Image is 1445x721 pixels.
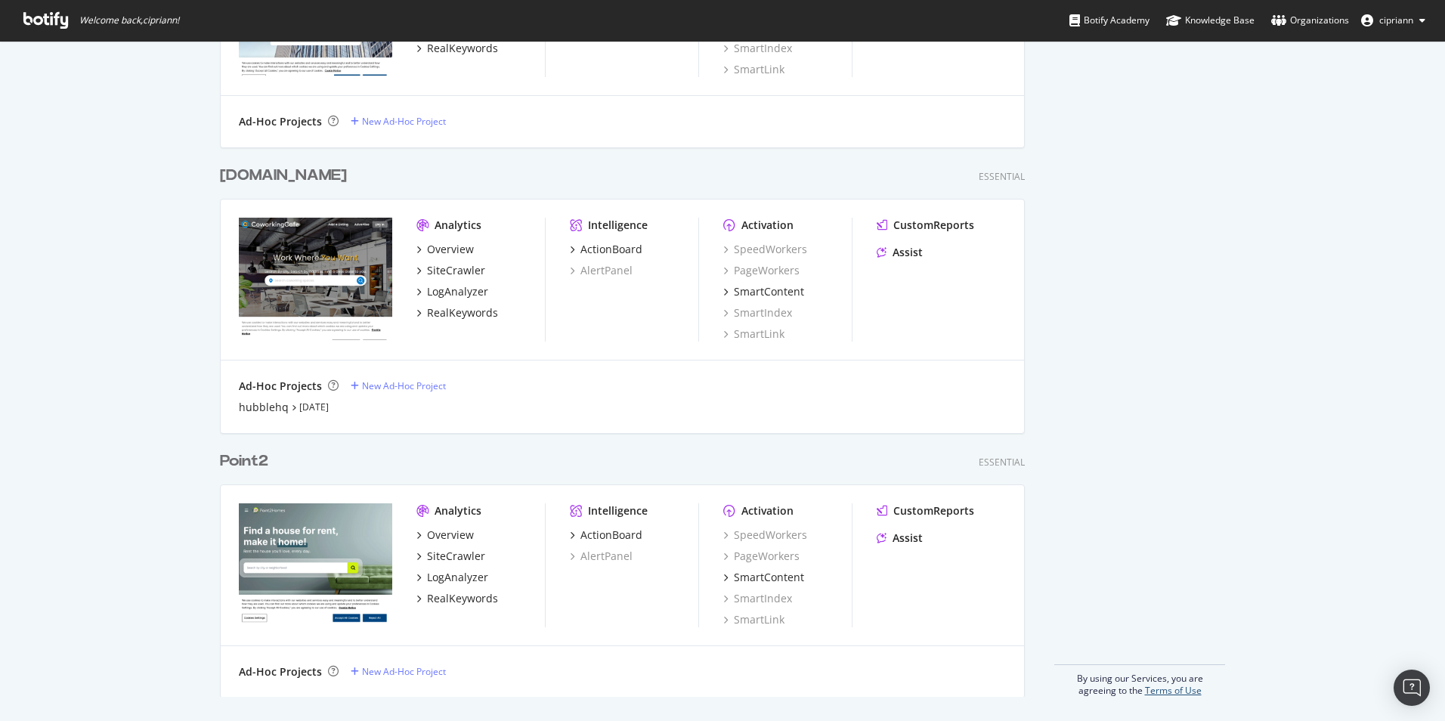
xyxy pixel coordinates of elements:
a: LogAnalyzer [416,570,488,585]
div: Analytics [435,503,481,518]
a: PageWorkers [723,549,800,564]
div: CustomReports [893,218,974,233]
button: cipriann [1349,8,1437,32]
a: SmartContent [723,284,804,299]
span: cipriann [1379,14,1413,26]
a: SmartLink [723,612,784,627]
a: SpeedWorkers [723,528,807,543]
div: Ad-Hoc Projects [239,379,322,394]
div: Analytics [435,218,481,233]
div: Organizations [1271,13,1349,28]
a: AlertPanel [570,549,633,564]
a: Terms of Use [1145,684,1202,697]
a: [DATE] [299,401,329,413]
div: Activation [741,503,794,518]
div: Intelligence [588,503,648,518]
div: Knowledge Base [1166,13,1255,28]
div: [DOMAIN_NAME] [220,165,347,187]
div: ActionBoard [580,242,642,257]
a: LogAnalyzer [416,284,488,299]
div: SmartContent [734,570,804,585]
a: hubblehq [239,400,289,415]
a: RealKeywords [416,591,498,606]
a: SiteCrawler [416,263,485,278]
div: RealKeywords [427,41,498,56]
span: Welcome back, cipriann ! [79,14,179,26]
div: New Ad-Hoc Project [362,379,446,392]
div: LogAnalyzer [427,570,488,585]
a: CustomReports [877,503,974,518]
a: Overview [416,528,474,543]
div: Assist [893,531,923,546]
div: New Ad-Hoc Project [362,115,446,128]
div: Assist [893,245,923,260]
img: point2homes.com [239,503,392,626]
a: ActionBoard [570,528,642,543]
div: SiteCrawler [427,549,485,564]
div: SmartContent [734,284,804,299]
a: [DOMAIN_NAME] [220,165,353,187]
a: SmartLink [723,326,784,342]
div: RealKeywords [427,591,498,606]
a: CustomReports [877,218,974,233]
div: LogAnalyzer [427,284,488,299]
a: RealKeywords [416,305,498,320]
a: SmartIndex [723,591,792,606]
div: Botify Academy [1069,13,1150,28]
a: SmartContent [723,570,804,585]
a: SmartIndex [723,41,792,56]
div: SiteCrawler [427,263,485,278]
a: SiteCrawler [416,549,485,564]
div: Overview [427,242,474,257]
div: Essential [979,170,1025,183]
div: Activation [741,218,794,233]
a: Overview [416,242,474,257]
a: SpeedWorkers [723,242,807,257]
a: Assist [877,531,923,546]
a: AlertPanel [570,263,633,278]
div: Essential [979,456,1025,469]
div: Ad-Hoc Projects [239,114,322,129]
div: CustomReports [893,503,974,518]
div: Point2 [220,450,268,472]
div: New Ad-Hoc Project [362,665,446,678]
img: coworkingcafe.com [239,218,392,340]
a: Assist [877,245,923,260]
div: ActionBoard [580,528,642,543]
a: SmartLink [723,62,784,77]
div: Overview [427,528,474,543]
a: New Ad-Hoc Project [351,665,446,678]
div: Intelligence [588,218,648,233]
a: PageWorkers [723,263,800,278]
div: Open Intercom Messenger [1394,670,1430,706]
a: ActionBoard [570,242,642,257]
div: By using our Services, you are agreeing to the [1054,664,1225,697]
div: Ad-Hoc Projects [239,664,322,679]
a: SmartIndex [723,305,792,320]
div: RealKeywords [427,305,498,320]
a: RealKeywords [416,41,498,56]
a: New Ad-Hoc Project [351,379,446,392]
a: New Ad-Hoc Project [351,115,446,128]
a: Point2 [220,450,274,472]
